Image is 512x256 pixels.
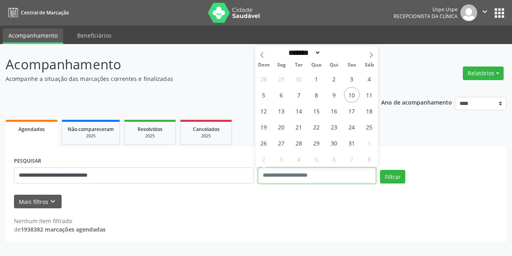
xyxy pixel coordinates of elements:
[326,151,342,167] span: Novembro 6, 2025
[480,7,489,16] i: 
[256,71,272,87] span: Setembro 28, 2025
[256,135,272,151] span: Outubro 26, 2025
[291,135,307,151] span: Outubro 28, 2025
[130,133,170,139] div: 2025
[18,126,45,133] span: Agendados
[6,54,356,75] p: Acompanhamento
[274,135,289,151] span: Outubro 27, 2025
[274,87,289,103] span: Outubro 6, 2025
[256,87,272,103] span: Outubro 5, 2025
[68,133,114,139] div: 2025
[14,155,41,167] label: PESQUISAR
[321,48,347,57] input: Year
[274,151,289,167] span: Novembro 3, 2025
[256,119,272,135] span: Outubro 19, 2025
[309,71,324,87] span: Outubro 1, 2025
[256,151,272,167] span: Novembro 2, 2025
[291,103,307,119] span: Outubro 14, 2025
[326,71,342,87] span: Outubro 2, 2025
[291,71,307,87] span: Setembro 30, 2025
[326,103,342,119] span: Outubro 16, 2025
[14,195,62,209] button: Mais filtroskeyboard_arrow_down
[343,62,360,68] span: Sex
[72,28,117,42] a: Beneficiários
[186,133,226,139] div: 2025
[460,4,477,21] img: img
[477,4,492,21] button: 
[255,62,273,68] span: Dom
[362,87,377,103] span: Outubro 11, 2025
[291,151,307,167] span: Novembro 4, 2025
[463,67,504,80] button: Relatórios
[344,71,360,87] span: Outubro 3, 2025
[326,87,342,103] span: Outubro 9, 2025
[14,217,106,225] div: Nenhum item filtrado
[362,119,377,135] span: Outubro 25, 2025
[6,6,69,19] a: Central de Marcação
[344,87,360,103] span: Outubro 10, 2025
[362,71,377,87] span: Outubro 4, 2025
[138,126,162,133] span: Resolvidos
[309,103,324,119] span: Outubro 15, 2025
[3,28,63,44] a: Acompanhamento
[14,225,106,234] div: de
[286,48,321,57] select: Month
[21,9,69,16] span: Central de Marcação
[309,119,324,135] span: Outubro 22, 2025
[193,126,220,133] span: Cancelados
[344,119,360,135] span: Outubro 24, 2025
[326,119,342,135] span: Outubro 23, 2025
[326,135,342,151] span: Outubro 30, 2025
[68,126,114,133] span: Não compareceram
[274,119,289,135] span: Outubro 20, 2025
[492,6,506,20] button: apps
[274,103,289,119] span: Outubro 13, 2025
[309,151,324,167] span: Novembro 5, 2025
[325,62,343,68] span: Qui
[344,103,360,119] span: Outubro 17, 2025
[362,135,377,151] span: Novembro 1, 2025
[290,62,308,68] span: Ter
[308,62,325,68] span: Qua
[48,197,57,206] i: keyboard_arrow_down
[309,135,324,151] span: Outubro 29, 2025
[381,97,452,107] p: Ano de acompanhamento
[291,87,307,103] span: Outubro 7, 2025
[344,151,360,167] span: Novembro 7, 2025
[362,151,377,167] span: Novembro 8, 2025
[362,103,377,119] span: Outubro 18, 2025
[21,226,106,233] strong: 1938382 marcações agendadas
[394,13,458,20] span: Recepcionista da clínica
[360,62,378,68] span: Sáb
[272,62,290,68] span: Seg
[6,75,356,83] p: Acompanhe a situação das marcações correntes e finalizadas
[274,71,289,87] span: Setembro 29, 2025
[380,170,405,183] button: Filtrar
[291,119,307,135] span: Outubro 21, 2025
[309,87,324,103] span: Outubro 8, 2025
[344,135,360,151] span: Outubro 31, 2025
[256,103,272,119] span: Outubro 12, 2025
[394,6,458,13] div: Uspe Uspe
